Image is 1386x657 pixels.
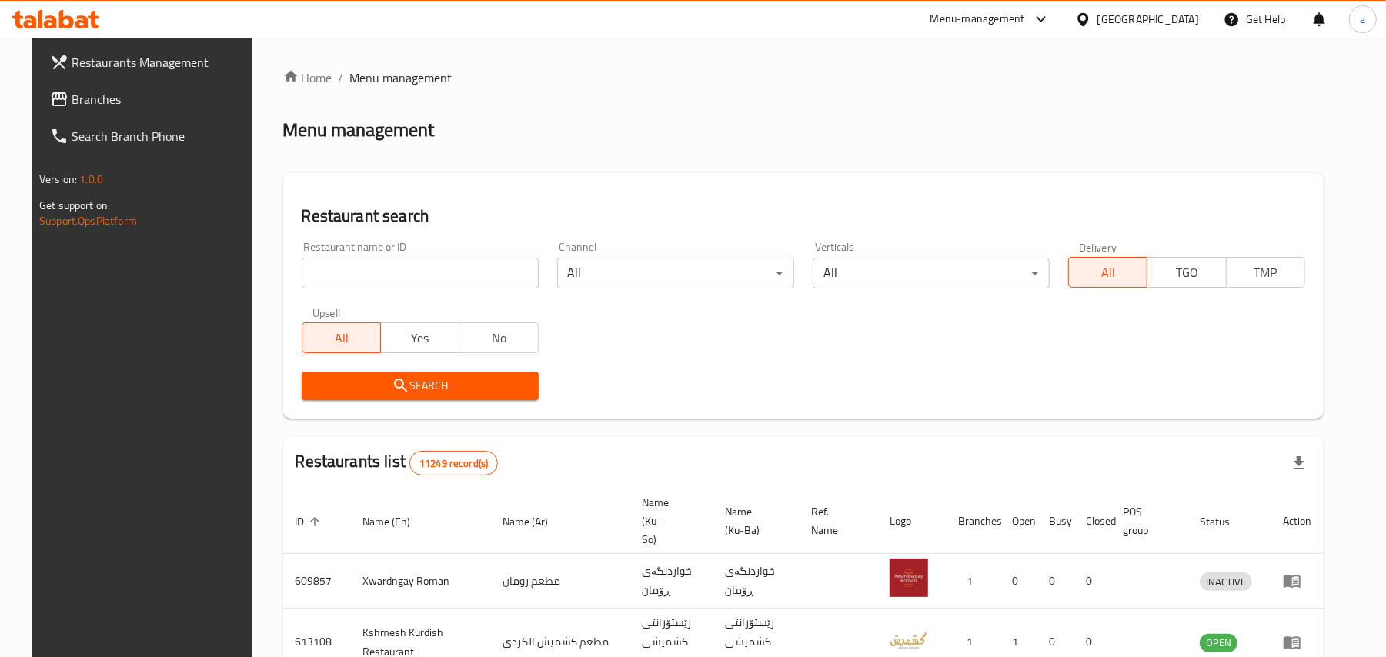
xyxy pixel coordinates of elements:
span: Yes [387,327,453,349]
span: Name (Ar) [503,512,568,531]
nav: breadcrumb [283,68,1324,87]
span: TGO [1154,262,1220,284]
button: TGO [1147,257,1226,288]
span: Ref. Name [812,502,859,539]
span: No [466,327,532,349]
th: Action [1271,489,1324,554]
h2: Restaurant search [302,205,1305,228]
div: All [557,258,794,288]
span: TMP [1233,262,1299,284]
span: All [1075,262,1141,284]
button: All [1068,257,1147,288]
button: All [302,322,381,353]
a: Branches [38,81,263,118]
td: خواردنگەی ڕۆمان [630,554,713,609]
a: Support.OpsPlatform [39,211,137,231]
div: All [813,258,1050,288]
td: 1 [947,554,1000,609]
span: Restaurants Management [72,53,251,72]
span: Name (Ku-So) [642,493,695,549]
td: 0 [1000,554,1037,609]
td: Xwardngay Roman [351,554,490,609]
span: INACTIVE [1200,573,1252,591]
td: مطعم رومان [490,554,630,609]
input: Search for restaurant name or ID.. [302,258,539,288]
span: Name (Ku-Ba) [726,502,781,539]
span: Status [1200,512,1250,531]
a: Search Branch Phone [38,118,263,155]
span: 11249 record(s) [410,456,497,471]
label: Upsell [312,307,341,318]
span: Search [314,376,526,395]
span: Version: [39,169,77,189]
div: Export file [1281,445,1318,482]
button: TMP [1226,257,1305,288]
button: Yes [380,322,459,353]
div: INACTIVE [1200,572,1252,591]
span: a [1360,11,1365,28]
span: Name (En) [363,512,431,531]
div: Total records count [409,451,498,475]
td: خواردنگەی ڕۆمان [713,554,800,609]
td: 0 [1074,554,1111,609]
img: Xwardngay Roman [890,559,928,597]
th: Closed [1074,489,1111,554]
span: ID [296,512,325,531]
th: Open [1000,489,1037,554]
label: Delivery [1079,242,1117,252]
span: OPEN [1200,634,1237,652]
span: All [309,327,375,349]
div: Menu [1283,572,1311,590]
span: Menu management [350,68,453,87]
span: Branches [72,90,251,108]
div: Menu [1283,633,1311,652]
div: [GEOGRAPHIC_DATA] [1097,11,1199,28]
td: 0 [1037,554,1074,609]
li: / [339,68,344,87]
h2: Restaurants list [296,450,499,475]
button: Search [302,372,539,400]
td: 609857 [283,554,351,609]
h2: Menu management [283,118,435,142]
th: Logo [877,489,947,554]
span: Search Branch Phone [72,127,251,145]
span: POS group [1124,502,1169,539]
th: Branches [947,489,1000,554]
div: Menu-management [930,10,1025,28]
a: Home [283,68,332,87]
button: No [459,322,538,353]
th: Busy [1037,489,1074,554]
span: 1.0.0 [79,169,103,189]
a: Restaurants Management [38,44,263,81]
span: Get support on: [39,195,110,215]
